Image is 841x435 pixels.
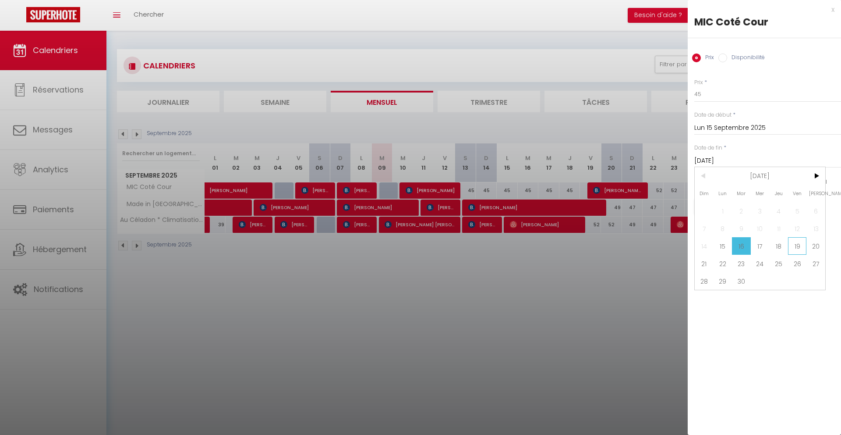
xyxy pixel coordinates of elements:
span: 18 [769,237,788,255]
span: 2 [732,202,751,220]
span: 21 [695,255,714,272]
label: Prix [694,78,703,87]
span: 11 [769,220,788,237]
span: 15 [714,237,732,255]
span: 4 [769,202,788,220]
span: 20 [806,237,825,255]
span: 25 [769,255,788,272]
div: MIC Coté Cour [694,15,834,29]
span: Ven [788,185,807,202]
span: Jeu [769,185,788,202]
span: 14 [695,237,714,255]
span: 6 [806,202,825,220]
span: 13 [806,220,825,237]
span: Mer [751,185,770,202]
span: 12 [788,220,807,237]
span: [PERSON_NAME] [806,185,825,202]
span: 19 [788,237,807,255]
span: 8 [714,220,732,237]
span: 17 [751,237,770,255]
label: Date de début [694,111,731,119]
span: 10 [751,220,770,237]
span: 7 [695,220,714,237]
span: 16 [732,237,751,255]
span: 29 [714,272,732,290]
label: Prix [701,53,714,63]
span: < [695,167,714,185]
span: 1 [714,202,732,220]
button: Ouvrir le widget de chat LiveChat [7,4,33,30]
span: 22 [714,255,732,272]
span: Lun [714,185,732,202]
span: 9 [732,220,751,237]
div: x [688,4,834,15]
label: Disponibilité [727,53,765,63]
span: > [806,167,825,185]
span: 24 [751,255,770,272]
span: Mar [732,185,751,202]
span: 30 [732,272,751,290]
span: Dim [695,185,714,202]
label: Date de fin [694,144,722,152]
span: 28 [695,272,714,290]
span: 5 [788,202,807,220]
span: 26 [788,255,807,272]
span: 23 [732,255,751,272]
span: [DATE] [714,167,807,185]
span: 27 [806,255,825,272]
span: 3 [751,202,770,220]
